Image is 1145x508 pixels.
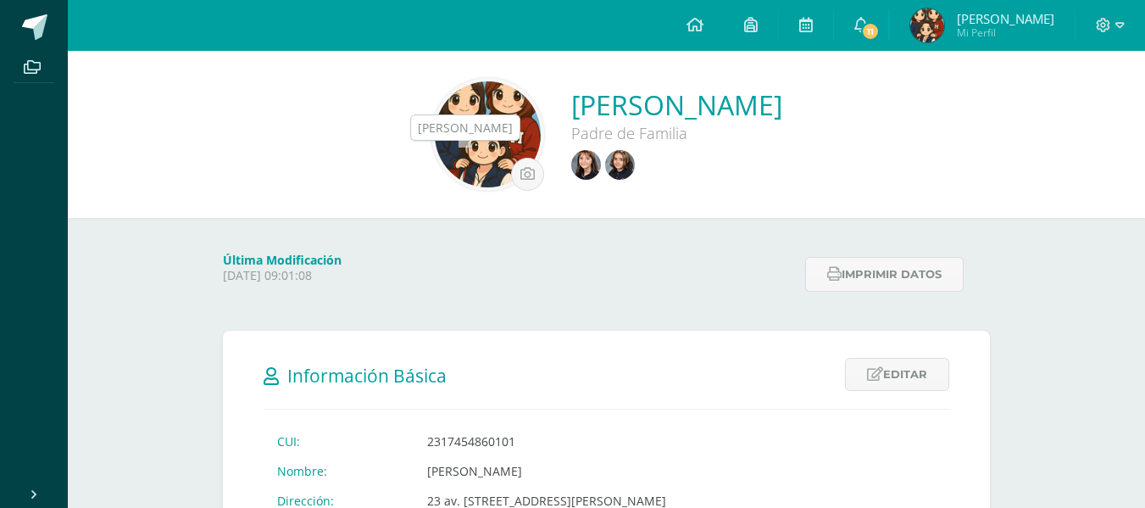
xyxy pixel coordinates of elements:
span: [PERSON_NAME] [957,10,1054,27]
img: 01fcd12e4fdb3c1babf7ea4e2632d275.png [910,8,944,42]
a: Editar [845,358,949,391]
a: [PERSON_NAME] [571,87,782,123]
td: [PERSON_NAME] [414,456,680,486]
td: 2317454860101 [414,427,680,456]
span: 11 [861,22,880,41]
h4: Última Modificación [223,252,795,268]
img: 0eb3c5f6e4e4e7b05527f0b9755a2ac4.png [605,150,635,180]
div: [PERSON_NAME] [418,120,513,137]
img: b654a3e825e4439a8d2a96a0a7b8447a.png [435,81,541,187]
td: CUI: [264,427,414,456]
button: Imprimir datos [805,257,964,292]
td: Nombre: [264,456,414,486]
span: Mi Perfil [957,25,1054,40]
p: [DATE] 09:01:08 [223,268,795,283]
div: Padre de Familia [571,123,782,143]
span: Información Básica [287,364,447,388]
img: b539acd21b846fddf8c9b866ffe86487.png [571,150,601,180]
